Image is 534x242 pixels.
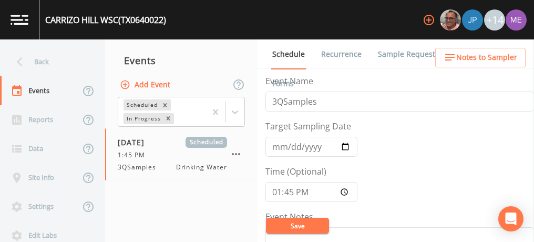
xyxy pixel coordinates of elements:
label: Event Name [265,75,313,87]
a: Sample Requests [376,39,440,69]
img: e2d790fa78825a4bb76dcb6ab311d44c [440,9,461,31]
div: In Progress [124,113,162,124]
a: Forms [271,69,295,98]
span: Scheduled [186,137,227,148]
div: Remove Scheduled [159,99,171,110]
span: 3QSamples [118,163,162,172]
button: Add Event [118,75,174,95]
span: Drinking Water [176,163,227,172]
a: [DATE]Scheduled1:45 PM3QSamplesDrinking Water [105,128,258,181]
a: Recurrence [320,39,363,69]
div: Open Intercom Messenger [498,206,523,231]
div: Joshua gere Paul [461,9,484,31]
span: 1:45 PM [118,150,151,160]
button: Notes to Sampler [435,48,526,67]
a: Schedule [271,39,306,69]
div: Events [105,47,258,74]
span: [DATE] [118,137,152,148]
label: Time (Optional) [265,165,326,178]
img: logo [11,15,28,25]
label: Event Notes [265,210,313,223]
label: Target Sampling Date [265,120,351,133]
span: Notes to Sampler [456,51,517,64]
a: COC Details [454,39,498,69]
button: Save [266,218,329,234]
div: CARRIZO HILL WSC (TX0640022) [45,14,166,26]
div: +14 [484,9,505,31]
img: d4d65db7c401dd99d63b7ad86343d265 [506,9,527,31]
div: Scheduled [124,99,159,110]
img: 41241ef155101aa6d92a04480b0d0000 [462,9,483,31]
div: Remove In Progress [162,113,174,124]
div: Mike Franklin [439,9,461,31]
